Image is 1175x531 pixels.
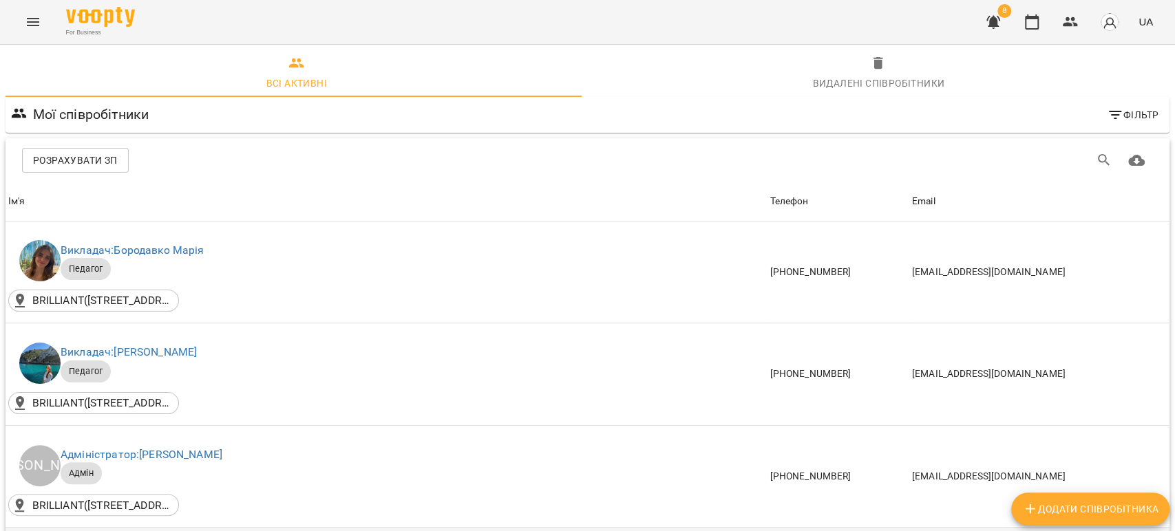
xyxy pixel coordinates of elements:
[909,221,1169,323] td: [EMAIL_ADDRESS][DOMAIN_NAME]
[19,240,61,281] img: Бородавко Марія
[32,292,170,309] p: BRILLIANT([STREET_ADDRESS], [GEOGRAPHIC_DATA], [GEOGRAPHIC_DATA], [GEOGRAPHIC_DATA])
[17,6,50,39] button: Menu
[1100,12,1119,32] img: avatar_s.png
[22,148,129,173] button: Розрахувати ЗП
[66,28,135,37] span: For Business
[912,193,1167,210] span: Email
[909,323,1169,426] td: [EMAIL_ADDRESS][DOMAIN_NAME]
[8,193,25,210] div: Ім'я
[8,193,25,210] div: Sort
[912,193,935,210] div: Sort
[19,445,61,486] div: [PERSON_NAME]
[32,395,170,411] p: BRILLIANT([STREET_ADDRESS], [GEOGRAPHIC_DATA], [GEOGRAPHIC_DATA], [GEOGRAPHIC_DATA])
[770,193,906,210] span: Телефон
[6,138,1169,182] div: Table Toolbar
[1133,9,1158,34] button: UA
[909,425,1169,528] td: [EMAIL_ADDRESS][DOMAIN_NAME]
[1139,14,1153,29] span: UA
[1011,492,1169,525] button: Додати співробітника
[33,104,149,125] h6: Мої співробітники
[767,221,909,323] td: [PHONE_NUMBER]
[1107,107,1158,123] span: Фільтр
[8,494,179,516] div: BRILLIANT(проспект Миру, 2к, Дніпро, Дніпропетровська область, Україна)
[61,345,197,358] a: Викладач:[PERSON_NAME]
[8,290,179,312] div: BRILLIANT(проспект Миру, 2к, Дніпро, Дніпропетровська область, Україна)
[770,193,808,210] div: Телефон
[61,467,102,479] span: Адмін
[767,425,909,528] td: [PHONE_NUMBER]
[1022,501,1158,517] span: Додати співробітника
[32,497,170,514] p: BRILLIANT([STREET_ADDRESS], [GEOGRAPHIC_DATA], [GEOGRAPHIC_DATA], [GEOGRAPHIC_DATA])
[8,193,764,210] span: Ім'я
[266,75,327,91] div: Всі активні
[767,323,909,426] td: [PHONE_NUMBER]
[812,75,944,91] div: Видалені cпівробітники
[61,243,204,257] a: Викладач:Бородавко Марія
[1088,144,1121,177] button: Пошук
[66,7,135,27] img: Voopty Logo
[997,4,1011,18] span: 8
[770,193,808,210] div: Sort
[912,193,935,210] div: Email
[19,343,61,384] img: Войтович Аріна
[1120,144,1153,177] button: Завантажити CSV
[61,263,111,275] span: Педагог
[1101,102,1164,127] button: Фільтр
[61,448,222,461] a: Адміністратор:[PERSON_NAME]
[61,365,111,378] span: Педагог
[33,152,118,169] span: Розрахувати ЗП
